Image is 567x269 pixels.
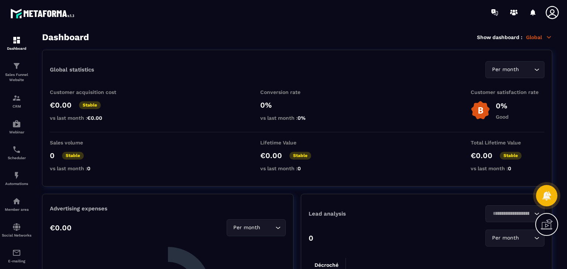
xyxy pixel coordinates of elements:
p: Sales Funnel Website [2,72,31,83]
span: Per month [231,224,262,232]
p: €0.00 [50,101,72,109]
p: Stable [79,101,101,109]
input: Search for option [262,224,274,232]
p: Stable [289,152,311,160]
img: email [12,248,21,257]
p: Lifetime Value [260,140,334,146]
img: logo [10,7,77,20]
h3: Dashboard [42,32,89,42]
p: 0 [309,234,313,242]
p: Good [496,114,509,120]
p: €0.00 [260,151,282,160]
span: 0 [298,165,301,171]
p: E-mailing [2,259,31,263]
p: Sales volume [50,140,124,146]
span: Per month [490,234,520,242]
p: Automations [2,182,31,186]
img: formation [12,62,21,70]
p: 0% [496,101,509,110]
img: automations [12,197,21,206]
input: Search for option [520,234,532,242]
p: vs last month : [50,165,124,171]
a: formationformationCRM [2,88,31,114]
p: Scheduler [2,156,31,160]
img: automations [12,171,21,180]
img: automations [12,119,21,128]
a: automationsautomationsAutomations [2,165,31,191]
p: Customer acquisition cost [50,89,124,95]
p: Stable [500,152,522,160]
p: Member area [2,207,31,212]
a: emailemailE-mailing [2,243,31,269]
p: Social Networks [2,233,31,237]
p: vs last month : [260,115,334,121]
img: scheduler [12,145,21,154]
p: vs last month : [260,165,334,171]
img: social-network [12,223,21,231]
a: schedulerschedulerScheduler [2,140,31,165]
p: vs last month : [50,115,124,121]
p: 0% [260,101,334,109]
a: formationformationDashboard [2,30,31,56]
a: social-networksocial-networkSocial Networks [2,217,31,243]
a: automationsautomationsWebinar [2,114,31,140]
span: 0 [87,165,90,171]
img: formation [12,94,21,102]
p: Global statistics [50,66,94,73]
div: Search for option [485,61,544,78]
tspan: Décroché [315,262,339,268]
input: Search for option [490,210,532,218]
input: Search for option [520,66,532,74]
p: 0 [50,151,55,160]
p: €0.00 [50,223,72,232]
a: formationformationSales Funnel Website [2,56,31,88]
p: Dashboard [2,46,31,50]
p: €0.00 [471,151,492,160]
p: Webinar [2,130,31,134]
img: formation [12,36,21,45]
span: €0.00 [87,115,102,121]
p: Show dashboard : [477,34,522,40]
p: vs last month : [471,165,544,171]
span: 0 [508,165,511,171]
img: b-badge-o.b3b20ee6.svg [471,101,490,120]
p: Lead analysis [309,210,427,217]
p: Conversion rate [260,89,334,95]
div: Search for option [485,230,544,247]
p: CRM [2,104,31,108]
p: Total Lifetime Value [471,140,544,146]
span: Per month [490,66,520,74]
div: Search for option [227,219,286,236]
p: Stable [62,152,84,160]
p: Advertising expenses [50,205,286,212]
span: 0% [298,115,306,121]
p: Global [526,34,552,41]
div: Search for option [485,205,544,222]
a: automationsautomationsMember area [2,191,31,217]
p: Customer satisfaction rate [471,89,544,95]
